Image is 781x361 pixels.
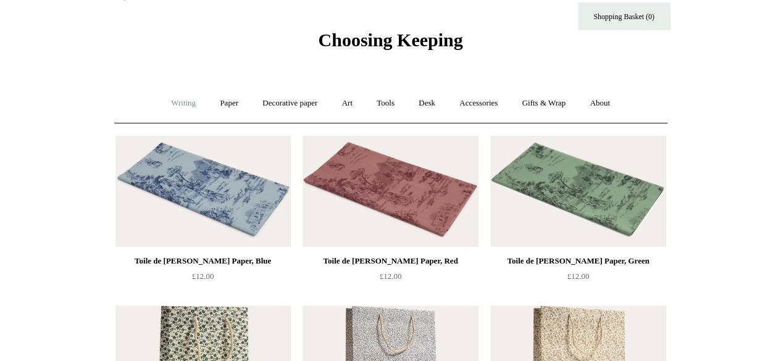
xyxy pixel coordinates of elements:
div: Toile de [PERSON_NAME] Paper, Blue [119,254,288,268]
a: Toile de [PERSON_NAME] Paper, Red £12.00 [303,254,478,304]
a: Toile de [PERSON_NAME] Paper, Green £12.00 [490,254,666,304]
div: Toile de [PERSON_NAME] Paper, Red [306,254,475,268]
span: £12.00 [192,272,214,281]
span: £12.00 [567,272,590,281]
a: Accessories [448,87,509,120]
a: Writing [160,87,207,120]
a: Decorative paper [251,87,328,120]
a: Shopping Basket (0) [578,2,670,30]
span: Choosing Keeping [318,30,462,50]
a: Desk [407,87,446,120]
a: About [578,87,621,120]
a: Gifts & Wrap [511,87,577,120]
a: Art [331,87,364,120]
img: Toile de Jouy Tissue Paper, Blue [115,136,291,247]
span: £12.00 [380,272,402,281]
div: Toile de [PERSON_NAME] Paper, Green [493,254,662,268]
a: Toile de Jouy Tissue Paper, Red Toile de Jouy Tissue Paper, Red [303,136,478,247]
img: Toile de Jouy Tissue Paper, Red [303,136,478,247]
a: Choosing Keeping [318,39,462,48]
a: Toile de Jouy Tissue Paper, Green Toile de Jouy Tissue Paper, Green [490,136,666,247]
a: Toile de Jouy Tissue Paper, Blue Toile de Jouy Tissue Paper, Blue [115,136,291,247]
a: Toile de [PERSON_NAME] Paper, Blue £12.00 [115,254,291,304]
a: Tools [365,87,406,120]
a: Paper [209,87,249,120]
img: Toile de Jouy Tissue Paper, Green [490,136,666,247]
